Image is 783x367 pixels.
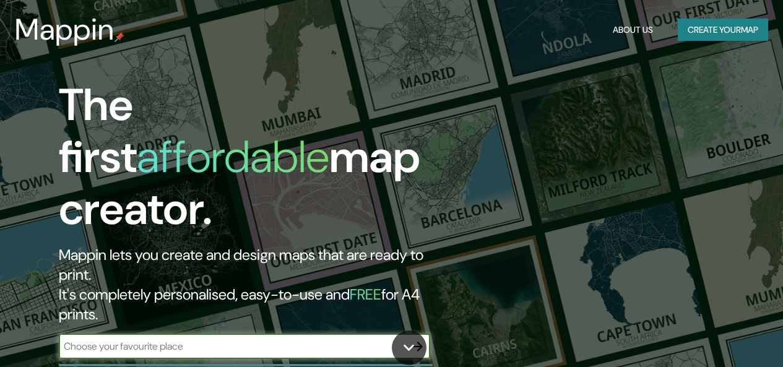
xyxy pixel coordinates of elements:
[15,12,115,47] h3: Mappin
[59,339,405,353] input: Choose your favourite place
[115,32,124,42] img: mappin-pin
[59,79,451,245] h1: The first map creator.
[608,19,658,41] button: About Us
[59,245,451,324] h2: Mappin lets you create and design maps that are ready to print. It's completely personalised, eas...
[137,128,329,186] h1: affordable
[350,285,381,304] h5: FREE
[678,19,768,41] button: Create yourmap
